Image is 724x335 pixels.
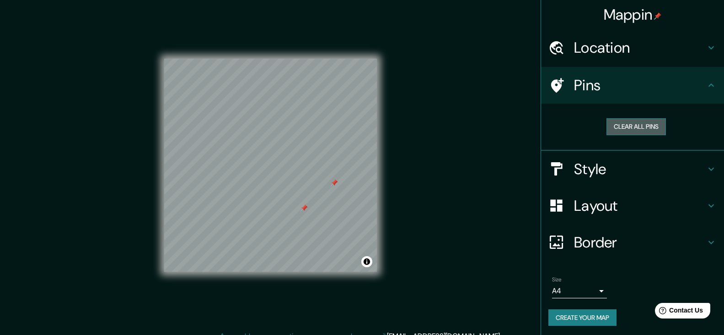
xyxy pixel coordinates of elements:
[574,197,706,215] h4: Layout
[643,299,714,325] iframe: Help widget launcher
[654,12,661,20] img: pin-icon.png
[541,67,724,104] div: Pins
[541,187,724,224] div: Layout
[541,224,724,261] div: Border
[541,151,724,187] div: Style
[552,275,562,283] label: Size
[574,38,706,57] h4: Location
[548,309,617,326] button: Create your map
[541,29,724,66] div: Location
[574,233,706,252] h4: Border
[164,59,377,272] canvas: Map
[606,118,666,135] button: Clear all pins
[574,76,706,94] h4: Pins
[361,256,372,267] button: Toggle attribution
[604,5,662,24] h4: Mappin
[552,284,607,298] div: A4
[574,160,706,178] h4: Style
